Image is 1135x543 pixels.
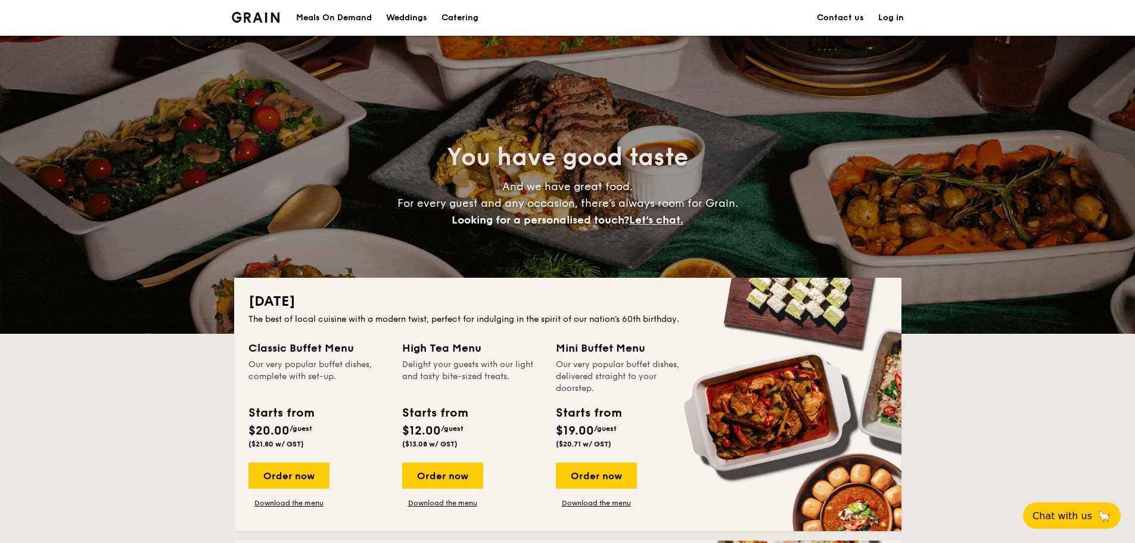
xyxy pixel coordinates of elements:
[232,12,280,23] a: Logotype
[556,359,695,395] div: Our very popular buffet dishes, delivered straight to your doorstep.
[248,440,304,448] span: ($21.80 w/ GST)
[402,498,483,508] a: Download the menu
[248,340,388,356] div: Classic Buffet Menu
[290,424,312,433] span: /guest
[232,12,280,23] img: Grain
[1033,510,1092,522] span: Chat with us
[248,314,887,325] div: The best of local cuisine with a modern twist, perfect for indulging in the spirit of our nation’...
[452,213,629,226] span: Looking for a personalised touch?
[248,359,388,395] div: Our very popular buffet dishes, complete with set-up.
[556,340,695,356] div: Mini Buffet Menu
[556,463,637,489] div: Order now
[248,463,329,489] div: Order now
[402,359,542,395] div: Delight your guests with our light and tasty bite-sized treats.
[248,498,329,508] a: Download the menu
[402,463,483,489] div: Order now
[556,424,594,438] span: $19.00
[402,440,458,448] span: ($13.08 w/ GST)
[556,440,611,448] span: ($20.71 w/ GST)
[447,143,688,172] span: You have good taste
[629,213,683,226] span: Let's chat.
[556,498,637,508] a: Download the menu
[556,404,621,422] div: Starts from
[441,424,464,433] span: /guest
[248,292,887,311] h2: [DATE]
[1023,502,1121,529] button: Chat with us🦙
[397,180,738,226] span: And we have great food. For every guest and any occasion, there’s always room for Grain.
[1097,509,1111,523] span: 🦙
[248,424,290,438] span: $20.00
[402,404,467,422] div: Starts from
[402,340,542,356] div: High Tea Menu
[594,424,617,433] span: /guest
[402,424,441,438] span: $12.00
[248,404,313,422] div: Starts from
